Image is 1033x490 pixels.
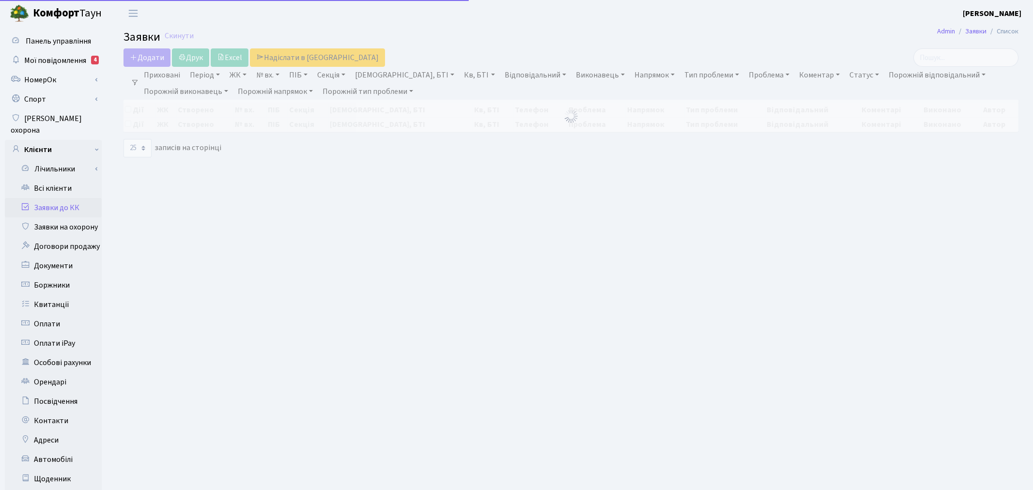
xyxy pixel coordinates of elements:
[5,430,102,450] a: Адреси
[795,67,844,83] a: Коментар
[172,48,209,67] a: Друк
[24,55,86,66] span: Мої повідомлення
[123,48,170,67] a: Додати
[250,48,385,67] a: Надіслати в [GEOGRAPHIC_DATA]
[33,5,79,21] b: Комфорт
[965,26,987,36] a: Заявки
[5,392,102,411] a: Посвідчення
[563,108,579,124] img: Обробка...
[937,26,955,36] a: Admin
[987,26,1018,37] li: Список
[5,276,102,295] a: Боржники
[285,67,311,83] a: ПІБ
[5,140,102,159] a: Клієнти
[123,29,160,46] span: Заявки
[211,48,248,67] a: Excel
[5,334,102,353] a: Оплати iPay
[846,67,883,83] a: Статус
[140,67,184,83] a: Приховані
[5,353,102,372] a: Особові рахунки
[5,256,102,276] a: Документи
[5,90,102,109] a: Спорт
[5,372,102,392] a: Орендарі
[351,67,458,83] a: [DEMOGRAPHIC_DATA], БТІ
[5,295,102,314] a: Квитанції
[10,4,29,23] img: logo.png
[745,67,793,83] a: Проблема
[313,67,349,83] a: Секція
[460,67,498,83] a: Кв, БТІ
[5,450,102,469] a: Автомобілі
[130,52,164,63] span: Додати
[165,31,194,41] a: Скинути
[5,109,102,140] a: [PERSON_NAME] охорона
[91,56,99,64] div: 4
[319,83,417,100] a: Порожній тип проблеми
[252,67,283,83] a: № вх.
[5,51,102,70] a: Мої повідомлення4
[913,48,1018,67] input: Пошук...
[680,67,743,83] a: Тип проблеми
[5,237,102,256] a: Договори продажу
[234,83,317,100] a: Порожній напрямок
[123,139,152,157] select: записів на сторінці
[186,67,224,83] a: Період
[5,31,102,51] a: Панель управління
[226,67,250,83] a: ЖК
[123,139,221,157] label: записів на сторінці
[631,67,678,83] a: Напрямок
[5,217,102,237] a: Заявки на охорону
[33,5,102,22] span: Таун
[121,5,145,21] button: Переключити навігацію
[501,67,570,83] a: Відповідальний
[5,179,102,198] a: Всі клієнти
[572,67,629,83] a: Виконавець
[5,70,102,90] a: НомерОк
[5,198,102,217] a: Заявки до КК
[923,21,1033,42] nav: breadcrumb
[140,83,232,100] a: Порожній виконавець
[963,8,1021,19] a: [PERSON_NAME]
[5,314,102,334] a: Оплати
[26,36,91,46] span: Панель управління
[5,411,102,430] a: Контакти
[885,67,989,83] a: Порожній відповідальний
[5,469,102,489] a: Щоденник
[11,159,102,179] a: Лічильники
